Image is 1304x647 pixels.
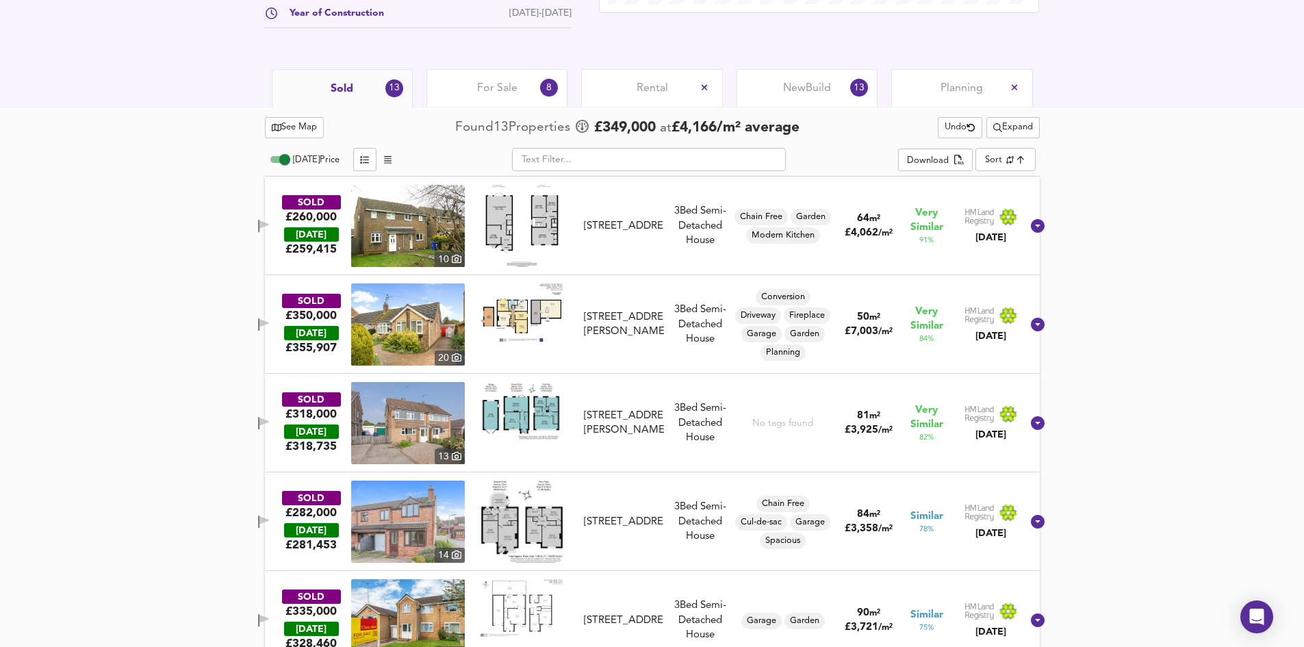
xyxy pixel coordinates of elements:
span: £ 349,000 [594,118,656,138]
div: Driveway [735,307,781,324]
div: Open Intercom Messenger [1240,600,1273,633]
a: property thumbnail 20 [351,283,465,366]
div: £318,000 [285,407,337,422]
div: SOLD [282,491,341,505]
span: £ 3,925 [845,425,893,435]
div: Sort [985,153,1002,166]
div: split button [898,149,973,172]
img: Land Registry [964,307,1018,325]
span: m² [869,510,880,519]
div: Download [907,153,949,169]
div: £350,000 [285,308,337,323]
span: Rental [637,81,668,96]
div: [DATE] [284,622,339,636]
div: Sort [975,148,1035,171]
div: SOLD [282,195,341,210]
span: Chain Free [734,211,788,223]
span: £ 7,003 [845,327,893,337]
div: Conversion [756,289,810,305]
a: property thumbnail 13 [351,382,465,464]
span: New Build [783,81,831,96]
div: 3 Bed Semi-Detached House [669,500,731,544]
div: [DATE] [964,329,1018,343]
div: 3 Bed Semi-Detached House [669,204,731,248]
span: / m² [878,426,893,435]
span: Planning [760,346,806,359]
span: Modern Kitchen [746,229,820,242]
div: 20 [435,351,465,366]
svg: Show Details [1030,612,1046,629]
img: property thumbnail [351,185,465,267]
div: Year of Construction [279,6,384,21]
span: / m² [878,229,893,238]
div: [STREET_ADDRESS][PERSON_NAME] [584,409,663,438]
div: £335,000 [285,604,337,619]
div: [DATE] [284,424,339,439]
div: 14 [435,548,465,563]
span: / m² [878,623,893,632]
button: See Map [265,117,324,138]
div: Garden [791,209,831,225]
span: Fireplace [784,309,830,322]
span: Garage [790,516,830,529]
div: 2 Manor Close, OX17 2TA [578,515,669,529]
span: £ 4,166 / m² average [672,120,800,135]
span: m² [869,411,880,420]
img: Land Registry [964,208,1018,226]
div: Garage [741,326,782,342]
div: [DATE] [964,527,1018,540]
div: 10 [435,252,465,267]
span: Expand [993,120,1033,136]
div: Cul-de-sac [735,514,787,531]
span: 90 [857,608,869,618]
div: £260,000 [285,210,337,225]
span: Planning [941,81,983,96]
div: [STREET_ADDRESS][PERSON_NAME] [584,310,663,340]
span: at [660,122,672,135]
div: 13 [435,449,465,464]
div: 8 [540,79,558,97]
img: Floorplan [485,185,559,267]
span: Very Similar [910,206,943,235]
span: m² [869,609,880,618]
div: [DATE]-[DATE] [509,6,572,21]
div: 3 Bed Semi-Detached House [669,401,731,445]
img: Land Registry [964,405,1018,423]
a: property thumbnail 14 [351,481,465,563]
button: Download [898,149,973,172]
div: SOLD£318,000 [DATE]£318,735property thumbnail 13 Floorplan[STREET_ADDRESS][PERSON_NAME]3Bed Semi-... [265,374,1040,472]
button: Expand [986,117,1040,138]
svg: Show Details [1030,316,1046,333]
img: property thumbnail [351,481,465,563]
span: Similar [910,509,943,524]
div: Chain Free [756,496,810,512]
div: 3 Bed Semi-Detached House [669,598,731,642]
div: [STREET_ADDRESS] [584,613,663,628]
img: property thumbnail [351,283,465,366]
div: Spacious [760,533,806,549]
span: Very Similar [910,403,943,432]
span: Cul-de-sac [735,516,787,529]
span: Chain Free [756,498,810,510]
span: See Map [272,120,318,136]
svg: Show Details [1030,415,1046,431]
div: [DATE] [284,227,339,242]
svg: Show Details [1030,513,1046,530]
div: Garden [784,613,825,629]
div: SOLD£350,000 [DATE]£355,907property thumbnail 20 Floorplan[STREET_ADDRESS][PERSON_NAME]3Bed Semi-... [265,275,1040,374]
span: Very Similar [910,305,943,333]
div: Garage [741,613,782,629]
div: Chain Free [734,209,788,225]
span: Garden [791,211,831,223]
span: m² [869,214,880,223]
span: [DATE] Price [293,155,340,164]
a: property thumbnail 10 [351,185,465,267]
div: [DATE] [964,428,1018,442]
div: SOLD£282,000 [DATE]£281,453property thumbnail 14 Floorplan[STREET_ADDRESS]3Bed Semi-Detached Hous... [265,472,1040,571]
span: 78 % [919,524,934,535]
div: £282,000 [285,505,337,520]
div: Garage [790,514,830,531]
span: £ 281,453 [285,537,337,553]
img: Land Registry [964,602,1018,620]
span: 75 % [919,622,934,633]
